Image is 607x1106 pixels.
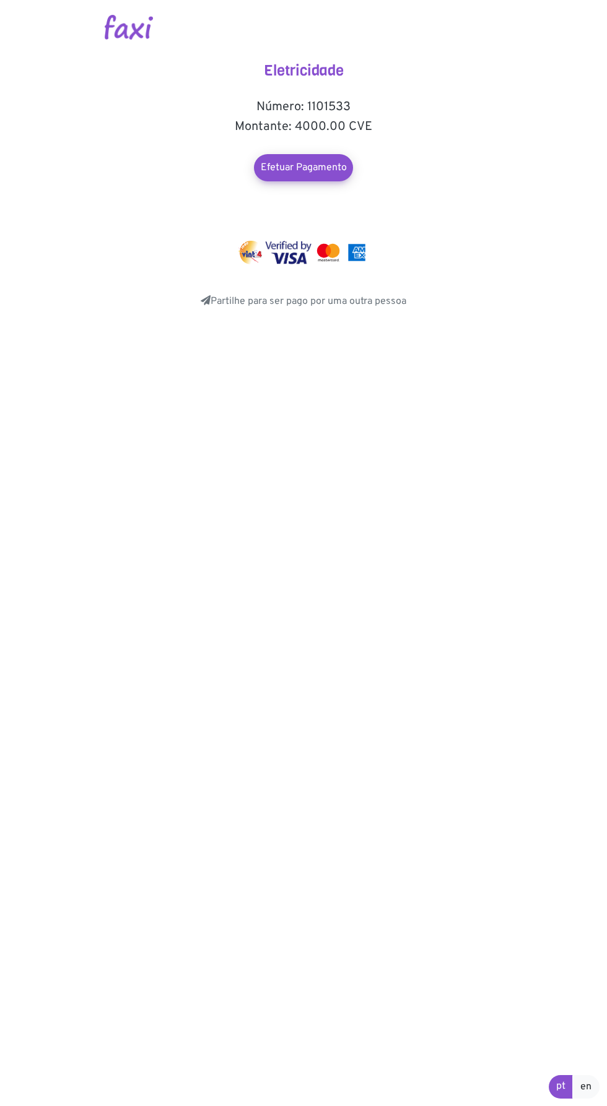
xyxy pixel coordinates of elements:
[549,1075,573,1099] a: pt
[180,100,427,114] h5: Número: 1101533
[201,295,406,308] a: Partilhe para ser pago por uma outra pessoa
[265,241,312,264] img: visa
[314,241,343,264] img: mastercard
[345,241,369,264] img: mastercard
[254,154,353,181] a: Efetuar Pagamento
[572,1075,600,1099] a: en
[180,62,427,80] h4: Eletricidade
[180,119,427,134] h5: Montante: 4000.00 CVE
[238,241,263,264] img: vinti4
